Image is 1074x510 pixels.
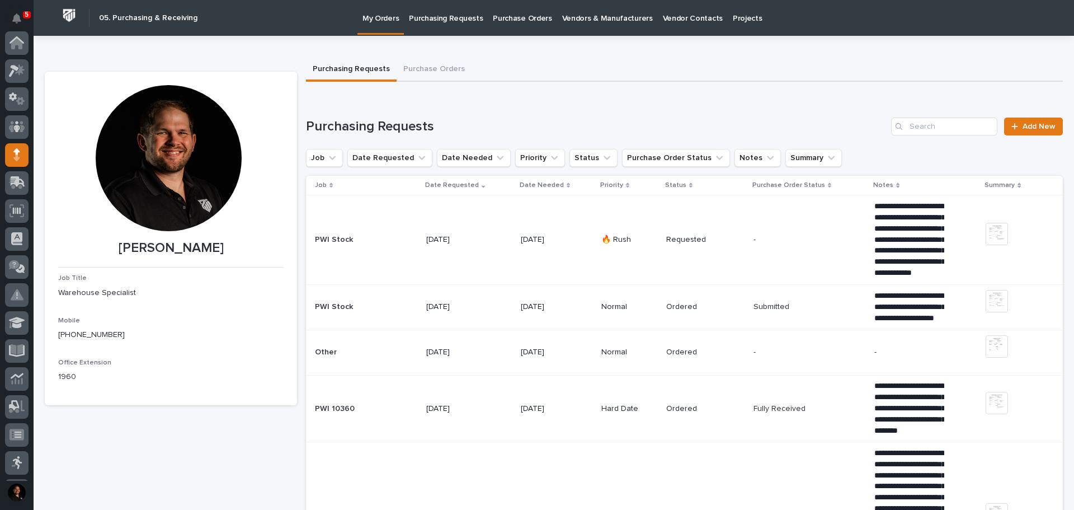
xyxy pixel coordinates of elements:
[315,300,355,312] p: PWI Stock
[521,235,591,245] p: [DATE]
[601,302,657,312] p: Normal
[873,179,893,191] p: Notes
[785,149,842,167] button: Summary
[752,179,825,191] p: Purchase Order Status
[14,13,29,31] div: Notifications5
[426,235,496,245] p: [DATE]
[601,348,657,357] p: Normal
[306,375,1063,442] tr: PWI 10360PWI 10360 [DATE][DATE]Hard DateOrderedFully ReceivedFully Received **** **** **** **** *...
[58,371,284,383] p: 1960
[25,11,29,18] p: 5
[5,7,29,30] button: Notifications
[426,404,496,414] p: [DATE]
[601,235,657,245] p: 🔥 Rush
[426,302,496,312] p: [DATE]
[1023,123,1056,130] span: Add New
[306,149,343,167] button: Job
[666,235,736,245] p: Requested
[521,348,591,357] p: [DATE]
[666,348,736,357] p: Ordered
[569,149,618,167] button: Status
[58,240,284,256] p: [PERSON_NAME]
[425,179,479,191] p: Date Requested
[306,119,887,135] h1: Purchasing Requests
[58,359,111,366] span: Office Extension
[753,402,808,414] p: Fully Received
[315,345,339,357] p: Other
[600,179,623,191] p: Priority
[315,179,327,191] p: Job
[666,302,736,312] p: Ordered
[874,348,944,357] p: -
[622,149,730,167] button: Purchase Order Status
[1004,118,1063,135] a: Add New
[306,330,1063,375] tr: OtherOther [DATE][DATE]NormalOrdered-- -
[734,149,781,167] button: Notes
[315,233,355,245] p: PWI Stock
[315,402,357,414] p: PWI 10360
[666,404,736,414] p: Ordered
[753,300,792,312] p: Submitted
[58,317,80,324] span: Mobile
[99,13,197,23] h2: 05. Purchasing & Receiving
[58,331,125,339] a: [PHONE_NUMBER]
[753,233,758,245] p: -
[306,58,397,82] button: Purchasing Requests
[520,179,564,191] p: Date Needed
[753,345,758,357] p: -
[984,179,1015,191] p: Summary
[515,149,565,167] button: Priority
[58,275,87,282] span: Job Title
[601,404,657,414] p: Hard Date
[665,179,686,191] p: Status
[891,118,997,135] input: Search
[347,149,432,167] button: Date Requested
[5,481,29,504] button: users-avatar
[437,149,511,167] button: Date Needed
[397,58,472,82] button: Purchase Orders
[521,404,591,414] p: [DATE]
[58,287,284,299] p: Warehouse Specialist
[521,302,591,312] p: [DATE]
[426,348,496,357] p: [DATE]
[59,5,79,26] img: Workspace Logo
